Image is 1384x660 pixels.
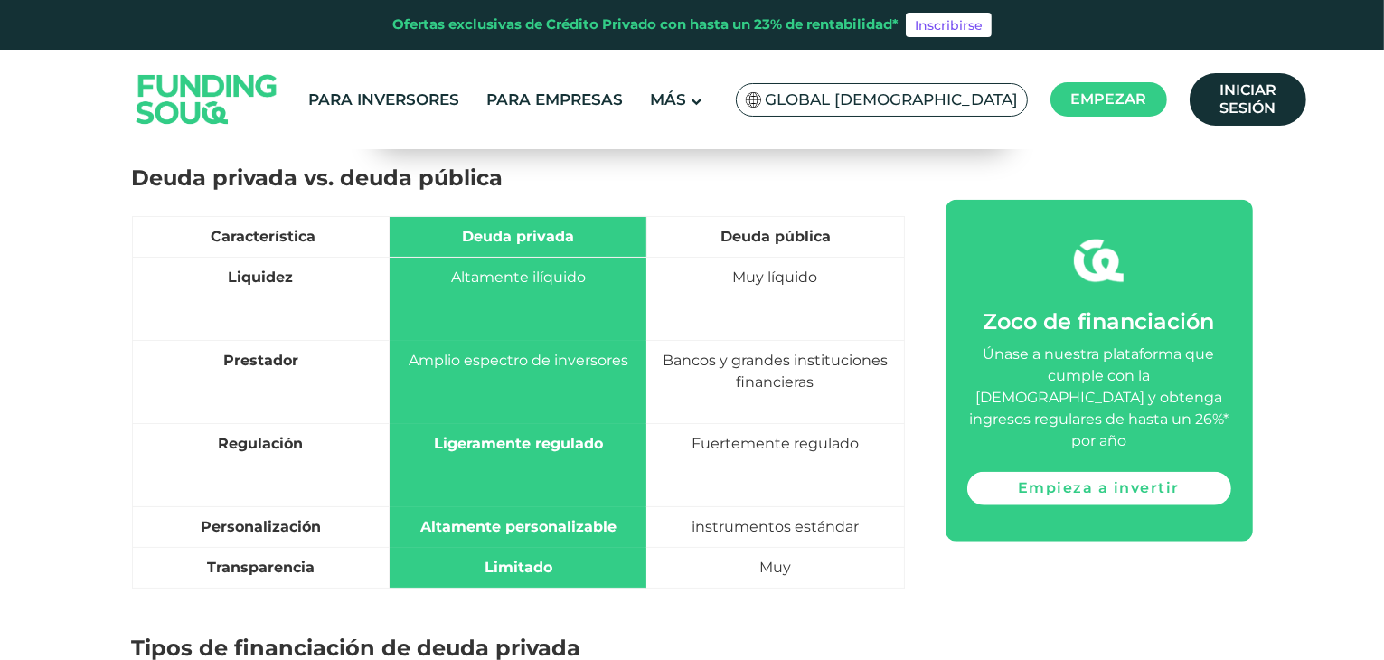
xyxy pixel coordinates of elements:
[485,559,552,576] font: Limitado
[1018,479,1180,496] font: Empieza a invertir
[201,518,321,535] font: Personalización
[218,435,303,452] font: Regulación
[1074,235,1124,285] img: fsicon
[969,344,1229,448] font: Únase a nuestra plataforma que cumple con la [DEMOGRAPHIC_DATA] y obtenga ingresos regulares de h...
[207,559,315,576] font: Transparencia
[1190,73,1306,126] a: Iniciar sesión
[211,228,315,245] font: Característica
[309,90,460,108] font: Para inversores
[132,165,504,191] font: Deuda privada vs. deuda pública
[392,15,899,33] font: Ofertas exclusivas de Crédito Privado con hasta un 23% de rentabilidad*
[1219,81,1276,117] font: Iniciar sesión
[118,53,296,145] img: Logo
[663,352,888,391] font: Bancos y grandes instituciones financieras
[305,85,465,115] a: Para inversores
[420,518,617,535] font: Altamente personalizable
[746,92,762,108] img: Bandera de Sudáfrica
[692,518,859,535] font: instrumentos estándar
[462,228,574,245] font: Deuda privada
[692,435,859,452] font: Fuertemente regulado
[720,228,831,245] font: Deuda pública
[915,17,983,33] font: Inscribirse
[967,471,1231,504] a: Empieza a invertir
[759,559,791,576] font: Muy
[732,269,817,286] font: Muy líquido
[651,90,687,108] font: Más
[434,435,603,452] font: Ligeramente regulado
[487,90,624,108] font: Para empresas
[1071,90,1147,108] font: Empezar
[765,90,1018,108] font: Global [DEMOGRAPHIC_DATA]
[483,85,628,115] a: Para empresas
[984,307,1215,334] font: Zoco de financiación
[409,352,628,369] font: Amplio espectro de inversores
[906,13,992,38] a: Inscribirse
[451,269,586,286] font: Altamente ilíquido
[228,269,293,286] font: Liquidez
[223,352,298,369] font: Prestador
